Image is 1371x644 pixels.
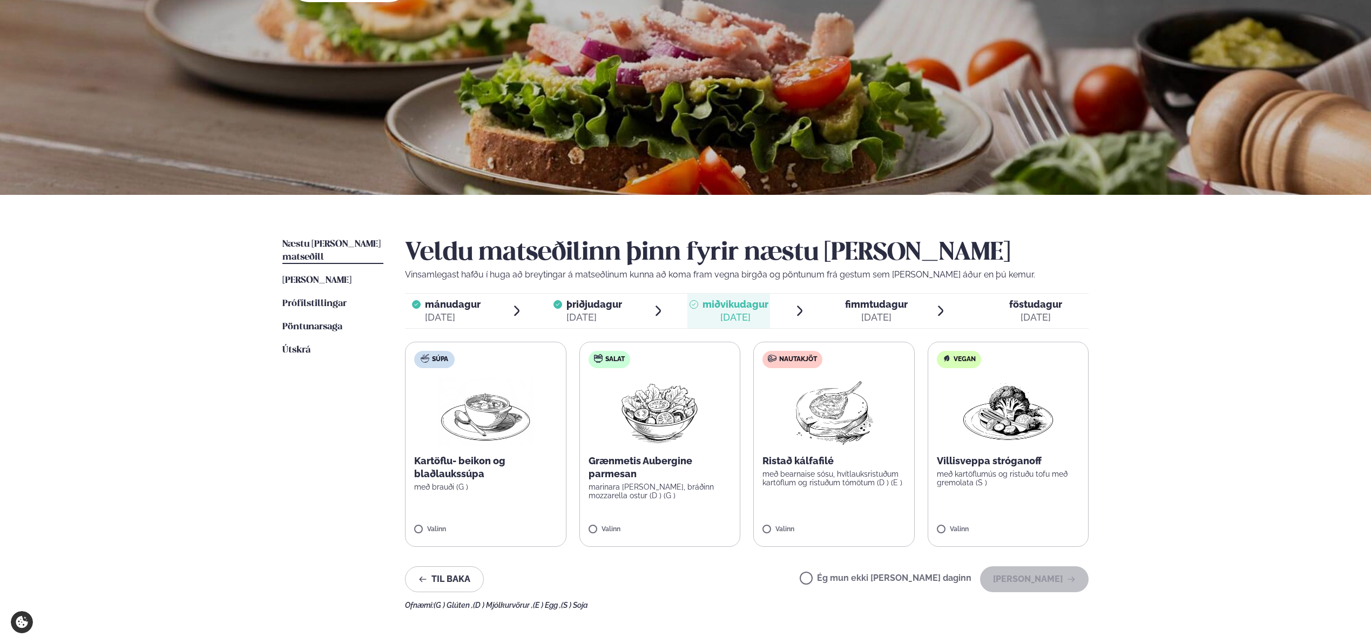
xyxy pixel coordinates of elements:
[779,355,817,364] span: Nautakjöt
[533,601,561,609] span: (E ) Egg ,
[786,377,882,446] img: Lamb-Meat.png
[282,321,342,334] a: Pöntunarsaga
[11,611,33,633] a: Cookie settings
[282,240,381,262] span: Næstu [PERSON_NAME] matseðill
[282,274,352,287] a: [PERSON_NAME]
[566,299,622,310] span: þriðjudagur
[425,311,481,324] div: [DATE]
[1009,311,1062,324] div: [DATE]
[954,355,976,364] span: Vegan
[432,355,448,364] span: Súpa
[937,455,1080,467] p: Villisveppa stróganoff
[421,354,429,363] img: soup.svg
[845,299,908,310] span: fimmtudagur
[414,455,557,480] p: Kartöflu- beikon og blaðlaukssúpa
[414,483,557,491] p: með brauði (G )
[561,601,588,609] span: (S ) Soja
[425,299,481,310] span: mánudagur
[762,470,906,487] p: með bearnaise sósu, hvítlauksristuðum kartöflum og ristuðum tómötum (D ) (E )
[768,354,776,363] img: beef.svg
[937,470,1080,487] p: með kartöflumús og ristuðu tofu með gremolata (S )
[594,354,603,363] img: salad.svg
[282,276,352,285] span: [PERSON_NAME]
[282,322,342,331] span: Pöntunarsaga
[405,268,1089,281] p: Vinsamlegast hafðu í huga að breytingar á matseðlinum kunna að koma fram vegna birgða og pöntunum...
[405,601,1089,609] div: Ofnæmi:
[566,311,622,324] div: [DATE]
[282,238,383,264] a: Næstu [PERSON_NAME] matseðill
[980,566,1089,592] button: [PERSON_NAME]
[703,299,768,310] span: miðvikudagur
[282,344,310,357] a: Útskrá
[1009,299,1062,310] span: föstudagur
[405,238,1089,268] h2: Veldu matseðilinn þinn fyrir næstu [PERSON_NAME]
[612,377,707,446] img: Salad.png
[589,455,732,480] p: Grænmetis Aubergine parmesan
[473,601,533,609] span: (D ) Mjólkurvörur ,
[762,455,906,467] p: Ristað kálfafilé
[703,311,768,324] div: [DATE]
[405,566,484,592] button: Til baka
[282,299,347,308] span: Prófílstillingar
[434,601,473,609] span: (G ) Glúten ,
[961,377,1056,446] img: Vegan.png
[282,345,310,355] span: Útskrá
[282,297,347,310] a: Prófílstillingar
[845,311,908,324] div: [DATE]
[589,483,732,500] p: marinara [PERSON_NAME], bráðinn mozzarella ostur (D ) (G )
[438,377,533,446] img: Soup.png
[605,355,625,364] span: Salat
[942,354,951,363] img: Vegan.svg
